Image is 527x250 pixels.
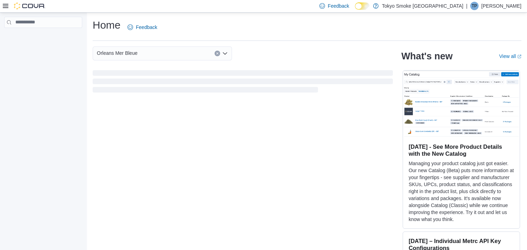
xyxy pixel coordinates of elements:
nav: Complex example [4,29,82,46]
span: Feedback [328,2,349,9]
span: Loading [93,72,393,94]
p: Managing your product catalog just got easier. Our new Catalog (Beta) puts more information at yo... [409,160,514,223]
button: Open list of options [222,51,228,56]
svg: External link [517,54,521,59]
img: Cova [14,2,45,9]
h3: [DATE] - See More Product Details with the New Catalog [409,143,514,157]
div: Tyler Perry [470,2,479,10]
p: [PERSON_NAME] [481,2,521,10]
button: Clear input [215,51,220,56]
p: | [466,2,467,10]
p: Tokyo Smoke [GEOGRAPHIC_DATA] [382,2,464,10]
h1: Home [93,18,121,32]
input: Dark Mode [355,2,370,10]
span: Feedback [136,24,157,31]
span: Orleans Mer Bleue [97,49,138,57]
a: Feedback [125,20,160,34]
a: View allExternal link [499,53,521,59]
span: TP [472,2,477,10]
h2: What's new [401,51,452,62]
